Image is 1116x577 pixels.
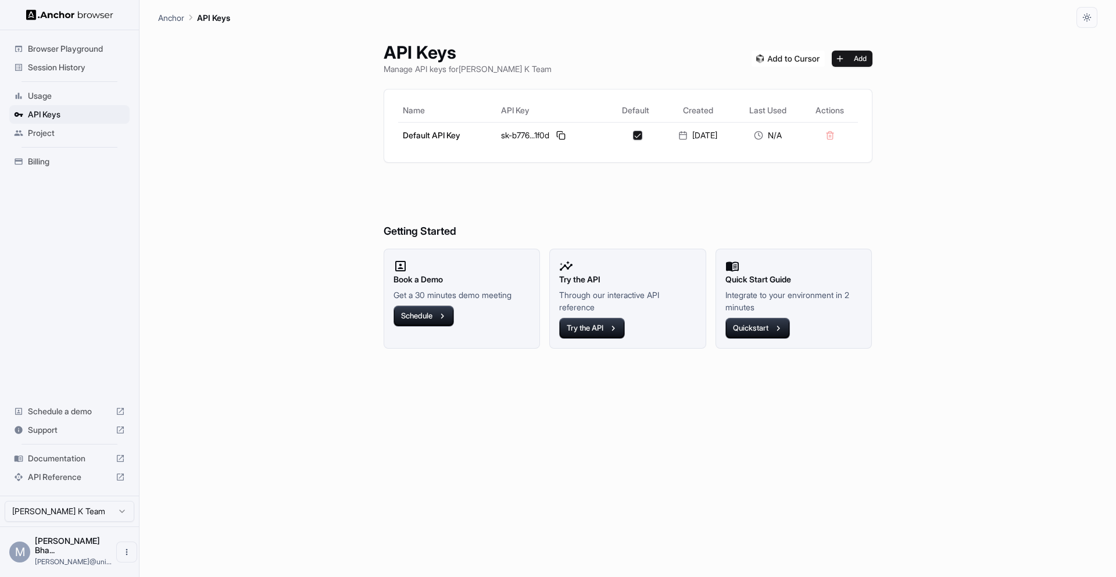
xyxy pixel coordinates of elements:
[725,318,790,339] button: Quickstart
[158,12,184,24] p: Anchor
[394,289,531,301] p: Get a 30 minutes demo meeting
[26,9,113,20] img: Anchor Logo
[734,99,802,122] th: Last Used
[609,99,663,122] th: Default
[28,406,111,417] span: Schedule a demo
[496,99,609,122] th: API Key
[398,99,496,122] th: Name
[9,468,130,486] div: API Reference
[554,128,568,142] button: Copy API key
[663,99,734,122] th: Created
[398,122,496,148] td: Default API Key
[28,424,111,436] span: Support
[35,557,112,566] span: manjunathb@unicourt.com
[28,453,111,464] span: Documentation
[28,109,125,120] span: API Keys
[28,62,125,73] span: Session History
[158,11,230,24] nav: breadcrumb
[752,51,825,67] img: Add anchorbrowser MCP server to Cursor
[394,273,531,286] h2: Book a Demo
[384,63,552,75] p: Manage API keys for [PERSON_NAME] K Team
[559,318,625,339] button: Try the API
[9,124,130,142] div: Project
[28,156,125,167] span: Billing
[35,536,100,555] span: Manjunath Bhat K
[9,542,30,562] div: M
[28,43,125,55] span: Browser Playground
[832,51,872,67] button: Add
[559,273,696,286] h2: Try the API
[9,105,130,124] div: API Keys
[9,58,130,77] div: Session History
[9,402,130,421] div: Schedule a demo
[667,130,729,141] div: [DATE]
[9,152,130,171] div: Billing
[802,99,858,122] th: Actions
[28,90,125,102] span: Usage
[197,12,230,24] p: API Keys
[116,542,137,562] button: Open menu
[28,471,111,483] span: API Reference
[9,421,130,439] div: Support
[725,289,863,313] p: Integrate to your environment in 2 minutes
[394,306,454,327] button: Schedule
[9,87,130,105] div: Usage
[501,128,604,142] div: sk-b776...1f0d
[384,177,872,240] h6: Getting Started
[725,273,863,286] h2: Quick Start Guide
[28,127,125,139] span: Project
[9,449,130,468] div: Documentation
[559,289,696,313] p: Through our interactive API reference
[738,130,797,141] div: N/A
[384,42,552,63] h1: API Keys
[9,40,130,58] div: Browser Playground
